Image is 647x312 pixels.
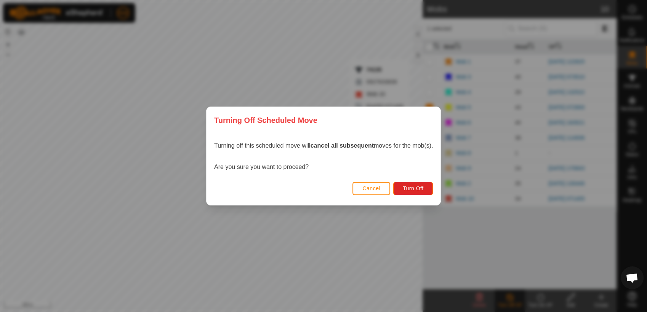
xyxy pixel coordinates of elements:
[214,115,317,126] span: Turning Off Scheduled Move
[310,142,373,149] strong: cancel all subsequent
[362,185,380,191] span: Cancel
[214,162,433,172] p: Are you sure you want to proceed?
[621,266,644,289] div: Open chat
[403,185,424,191] span: Turn Off
[393,182,433,195] button: Turn Off
[352,182,390,195] button: Cancel
[214,141,433,150] p: Turning off this scheduled move will moves for the mob(s).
